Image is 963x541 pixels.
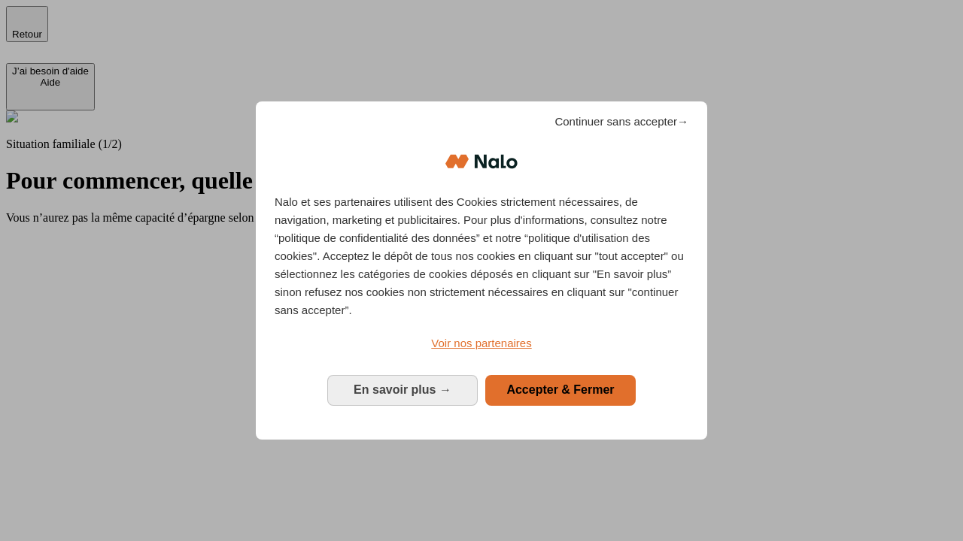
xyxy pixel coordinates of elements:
button: Accepter & Fermer: Accepter notre traitement des données et fermer [485,375,636,405]
button: En savoir plus: Configurer vos consentements [327,375,478,405]
a: Voir nos partenaires [275,334,688,352]
span: Continuer sans accepter→ [554,113,688,131]
p: Nalo et ses partenaires utilisent des Cookies strictement nécessaires, de navigation, marketing e... [275,193,688,319]
span: En savoir plus → [354,383,451,396]
span: Accepter & Fermer [506,383,614,396]
div: Bienvenue chez Nalo Gestion du consentement [256,101,707,439]
span: Voir nos partenaires [431,337,531,349]
img: Logo [445,139,518,184]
